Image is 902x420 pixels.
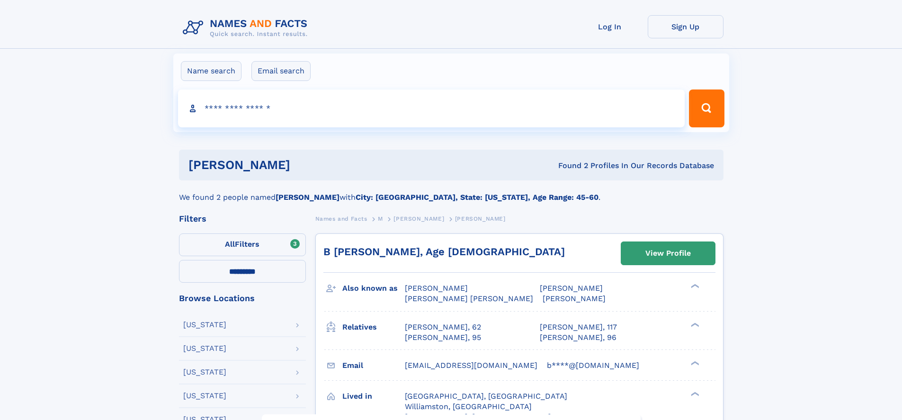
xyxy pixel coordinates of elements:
[645,242,691,264] div: View Profile
[179,214,306,223] div: Filters
[179,233,306,256] label: Filters
[405,294,533,303] span: [PERSON_NAME] [PERSON_NAME]
[543,294,606,303] span: [PERSON_NAME]
[181,61,241,81] label: Name search
[689,89,724,127] button: Search Button
[393,213,444,224] a: [PERSON_NAME]
[688,391,700,397] div: ❯
[356,193,598,202] b: City: [GEOGRAPHIC_DATA], State: [US_STATE], Age Range: 45-60
[688,283,700,289] div: ❯
[621,242,715,265] a: View Profile
[251,61,311,81] label: Email search
[179,180,723,203] div: We found 2 people named with .
[178,89,685,127] input: search input
[378,215,383,222] span: M
[405,332,481,343] a: [PERSON_NAME], 95
[179,15,315,41] img: Logo Names and Facts
[378,213,383,224] a: M
[342,357,405,374] h3: Email
[540,284,603,293] span: [PERSON_NAME]
[342,319,405,335] h3: Relatives
[188,159,424,171] h1: [PERSON_NAME]
[183,345,226,352] div: [US_STATE]
[405,361,537,370] span: [EMAIL_ADDRESS][DOMAIN_NAME]
[455,215,506,222] span: [PERSON_NAME]
[688,360,700,366] div: ❯
[342,388,405,404] h3: Lived in
[393,215,444,222] span: [PERSON_NAME]
[315,213,367,224] a: Names and Facts
[405,284,468,293] span: [PERSON_NAME]
[323,246,565,258] a: B [PERSON_NAME], Age [DEMOGRAPHIC_DATA]
[405,402,532,411] span: Williamston, [GEOGRAPHIC_DATA]
[572,15,648,38] a: Log In
[183,392,226,400] div: [US_STATE]
[688,322,700,328] div: ❯
[183,321,226,329] div: [US_STATE]
[540,332,616,343] a: [PERSON_NAME], 96
[225,240,235,249] span: All
[648,15,723,38] a: Sign Up
[179,294,306,303] div: Browse Locations
[424,161,714,171] div: Found 2 Profiles In Our Records Database
[405,322,481,332] a: [PERSON_NAME], 62
[540,322,617,332] a: [PERSON_NAME], 117
[405,392,567,401] span: [GEOGRAPHIC_DATA], [GEOGRAPHIC_DATA]
[276,193,339,202] b: [PERSON_NAME]
[342,280,405,296] h3: Also known as
[183,368,226,376] div: [US_STATE]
